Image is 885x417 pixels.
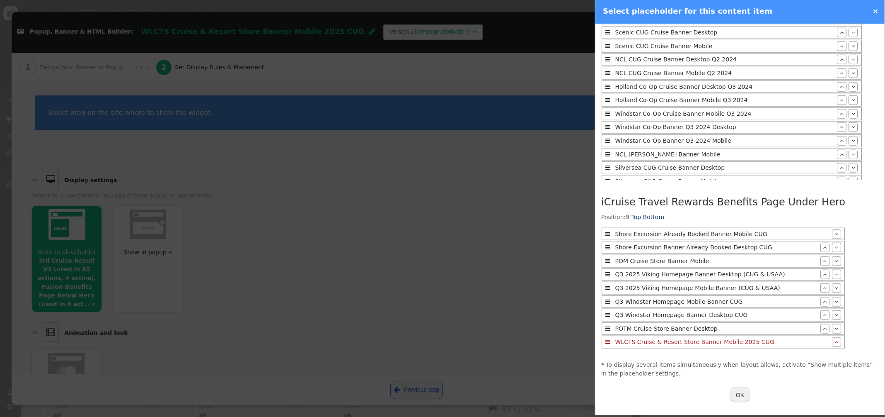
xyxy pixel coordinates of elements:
[851,151,855,157] span: 
[851,29,855,35] span: 
[840,97,844,103] span: 
[840,138,844,144] span: 
[601,195,845,210] h3: iCruise Travel Rewards Benefits Page Under Hero
[834,231,838,237] span: 
[613,83,837,91] div: Holland Co-Op Cruise Banner Desktop Q3 2024
[605,299,610,305] span: 
[613,270,820,279] div: Q3 2025 Viking Homepage Banner Desktop (CUG & USAA)
[613,123,837,132] div: Windstar Co-Op Banner Q3 2024 Desktop
[823,312,827,318] span: 
[851,70,855,76] span: 
[851,43,855,49] span: 
[613,311,820,319] div: Q3 Windstar Homepage Banner Desktop CUG
[823,244,827,250] span: 
[873,7,879,15] a: ×
[840,70,844,76] span: 
[631,214,641,220] a: Top
[851,84,855,90] span: 
[601,213,845,355] div: Position:
[601,361,879,378] p: * To display several items simultaneously when layout allows, activate “Show multiple items” in t...
[613,257,820,266] div: POM Cruise Store Banner Mobile
[851,165,855,171] span: 
[626,214,629,220] span: 9
[834,285,838,291] span: 
[851,111,855,117] span: 
[613,177,837,186] div: Silversea CUG Cruise Banner Mobile
[605,258,610,264] span: 
[834,258,838,264] span: 
[823,258,827,264] span: 
[851,178,855,184] span: 
[840,56,844,62] span: 
[605,178,610,184] span: 
[840,165,844,171] span: 
[605,29,610,35] span: 
[605,124,610,130] span: 
[613,243,820,252] div: Shore Excursion Banner Already Booked Desktop CUG
[840,151,844,157] span: 
[613,137,837,145] div: Windstar Co-Op Banner Q3 2024 Mobile
[605,84,610,90] span: 
[613,338,832,346] div: WLCTS Cruise & Resort Store Banner Mobile 2025 CUG
[730,387,750,402] button: OK
[605,271,610,277] span: 
[605,231,610,237] span: 
[823,285,827,291] span: 
[605,244,610,250] span: 
[834,271,838,277] span: 
[613,284,820,293] div: Q3 2025 Viking Homepage Mobile Banner (CUG & USAA)
[605,56,610,62] span: 
[613,110,837,118] div: Windstar Co-Op Cruise Banner Mobile Q3 2024
[605,43,610,49] span: 
[643,214,664,220] a: Bottom
[605,70,610,76] span: 
[605,312,610,318] span: 
[605,151,610,157] span: 
[605,339,610,345] span: 
[605,285,610,291] span: 
[613,230,832,239] div: Shore Excursion Already Booked Banner Mobile CUG
[613,298,820,306] div: Q3 Windstar Homepage Mobile Banner CUG
[851,138,855,144] span: 
[613,150,837,159] div: NCL [PERSON_NAME] Banner Mobile
[605,138,610,144] span: 
[834,326,838,332] span: 
[834,312,838,318] span: 
[823,326,827,332] span: 
[605,165,610,171] span: 
[613,69,837,78] div: NCL CUG Cruise Banner Mobile Q2 2024
[851,124,855,130] span: 
[823,271,827,277] span: 
[851,56,855,62] span: 
[823,299,827,305] span: 
[613,96,837,105] div: Holland Co-Op Cruise Banner Mobile Q3 2024
[840,178,844,184] span: 
[605,111,610,117] span: 
[613,55,837,64] div: NCL CUG Cruise Banner Desktop Q2 2024
[834,339,838,345] span: 
[613,42,837,51] div: Scenic CUG Cruise Banner Mobile
[605,326,610,332] span: 
[613,324,820,333] div: POTM Cruise Store Banner Desktop
[605,97,610,103] span: 
[834,299,838,305] span: 
[840,111,844,117] span: 
[840,29,844,35] span: 
[851,97,855,103] span: 
[840,84,844,90] span: 
[840,124,844,130] span: 
[834,244,838,250] span: 
[840,43,844,49] span: 
[613,28,837,37] div: Scenic CUG Cruise Banner Desktop
[613,163,837,172] div: Silversea CUG Cruise Banner Desktop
